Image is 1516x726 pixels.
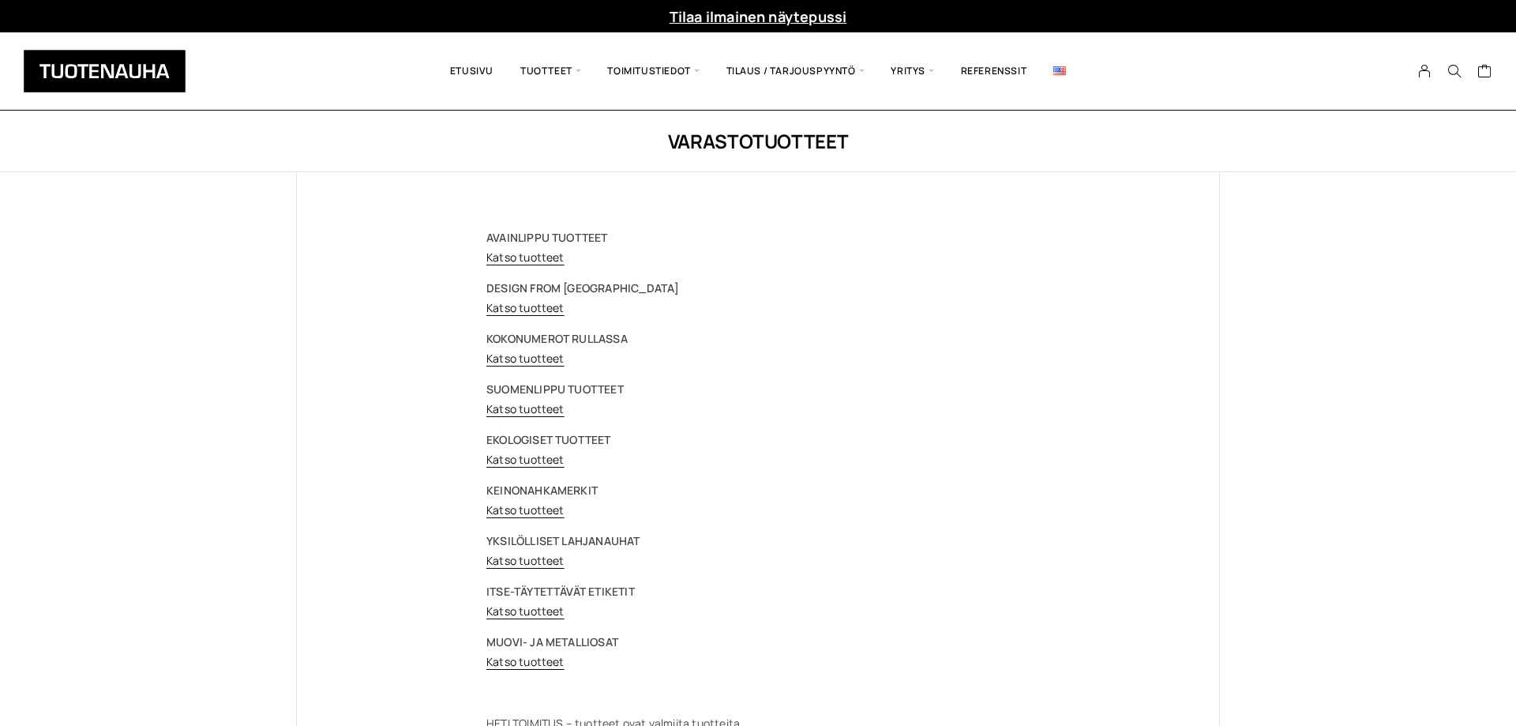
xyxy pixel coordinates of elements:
a: Katso tuotteet [486,300,565,315]
span: Tilaus / Tarjouspyyntö [713,44,878,98]
strong: KEINONAHKAMERKIT [486,483,598,498]
a: Etusivu [437,44,507,98]
span: Tuotteet [507,44,594,98]
strong: KOKONUMEROT RULLASSA [486,331,628,346]
a: Katso tuotteet [486,250,565,265]
strong: AVAINLIPPU TUOTTEET [486,230,608,245]
span: Toimitustiedot [594,44,712,98]
button: Search [1439,64,1469,78]
a: Katso tuotteet [486,401,565,416]
a: Katso tuotteet [486,553,565,568]
a: Tilaa ilmainen näytepussi [670,7,847,26]
a: Katso tuotteet [486,502,565,517]
strong: SUOMENLIPPU TUOTTEET [486,382,624,397]
a: My Account [1409,64,1440,78]
a: Katso tuotteet [486,654,565,669]
a: Referenssit [947,44,1041,98]
a: Cart [1477,63,1492,82]
h1: Varastotuotteet [296,128,1220,154]
strong: DESIGN FROM [GEOGRAPHIC_DATA] [486,280,679,295]
a: Katso tuotteet [486,452,565,467]
strong: MUOVI- JA METALLIOSAT [486,634,618,649]
img: English [1053,66,1066,75]
strong: YKSILÖLLISET LAHJANAUHAT [486,533,640,548]
img: Tuotenauha Oy [24,50,186,92]
a: Katso tuotteet [486,604,565,619]
a: Katso tuotteet [486,351,565,366]
strong: EKOLOGISET TUOTTEET [486,432,611,447]
span: Yritys [877,44,947,98]
strong: ITSE-TÄYTETTÄVÄT ETIKETIT [486,584,635,599]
